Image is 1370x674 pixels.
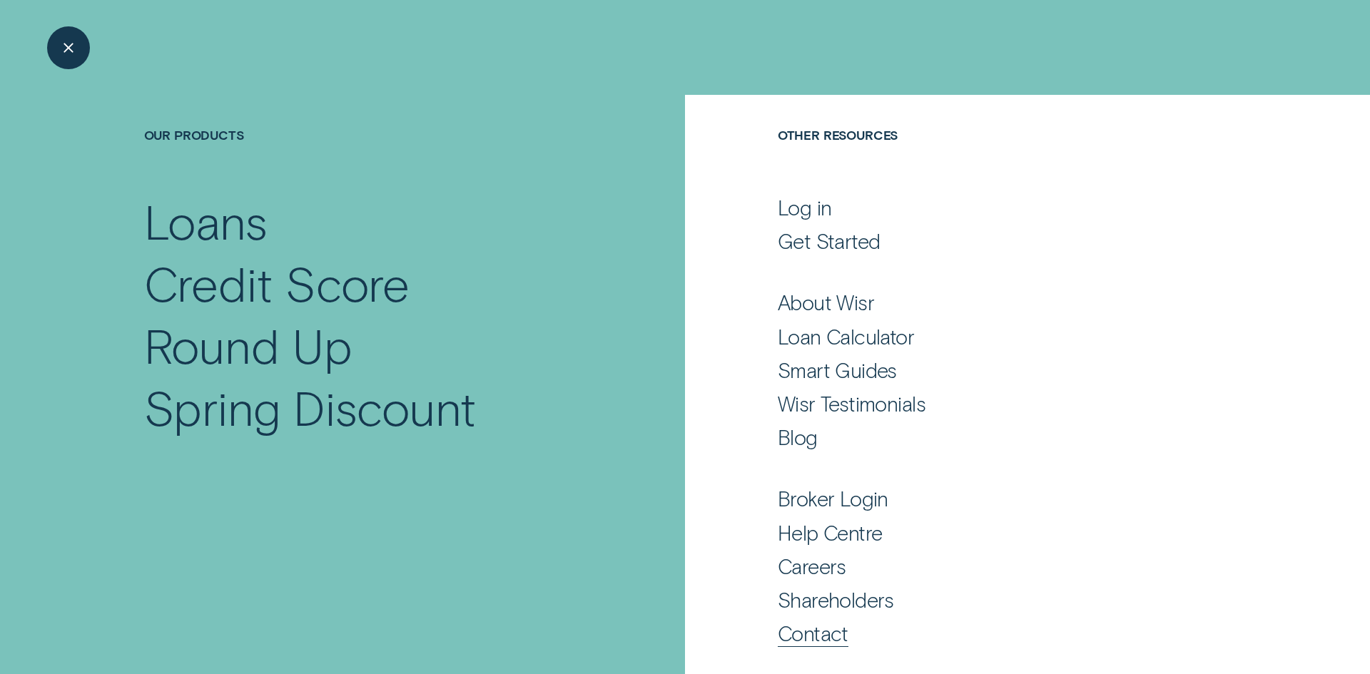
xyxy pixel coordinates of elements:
a: Loans [144,190,586,252]
div: Loan Calculator [778,324,914,349]
a: Round Up [144,315,586,377]
a: Get Started [778,228,1225,254]
div: About Wisr [778,290,874,315]
div: Spring Discount [144,377,476,439]
a: Contact [778,621,1225,646]
div: Blog [778,424,818,450]
div: Broker Login [778,486,888,511]
h4: Other Resources [778,127,1225,191]
div: Round Up [144,315,352,377]
div: Contact [778,621,848,646]
div: Credit Score [144,252,410,315]
a: Help Centre [778,520,1225,546]
h4: Our Products [144,127,586,191]
div: Log in [778,195,832,220]
button: Close Menu [47,26,90,69]
a: About Wisr [778,290,1225,315]
a: Smart Guides [778,357,1225,383]
div: Careers [778,553,846,579]
div: Shareholders [778,587,894,613]
a: Broker Login [778,486,1225,511]
div: Smart Guides [778,357,897,383]
a: Credit Score [144,252,586,315]
a: Wisr Testimonials [778,391,1225,417]
a: Careers [778,553,1225,579]
div: Get Started [778,228,881,254]
div: Loans [144,190,268,252]
a: Spring Discount [144,377,586,439]
div: Help Centre [778,520,883,546]
a: Blog [778,424,1225,450]
div: Wisr Testimonials [778,391,925,417]
a: Log in [778,195,1225,220]
a: Loan Calculator [778,324,1225,349]
a: Shareholders [778,587,1225,613]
